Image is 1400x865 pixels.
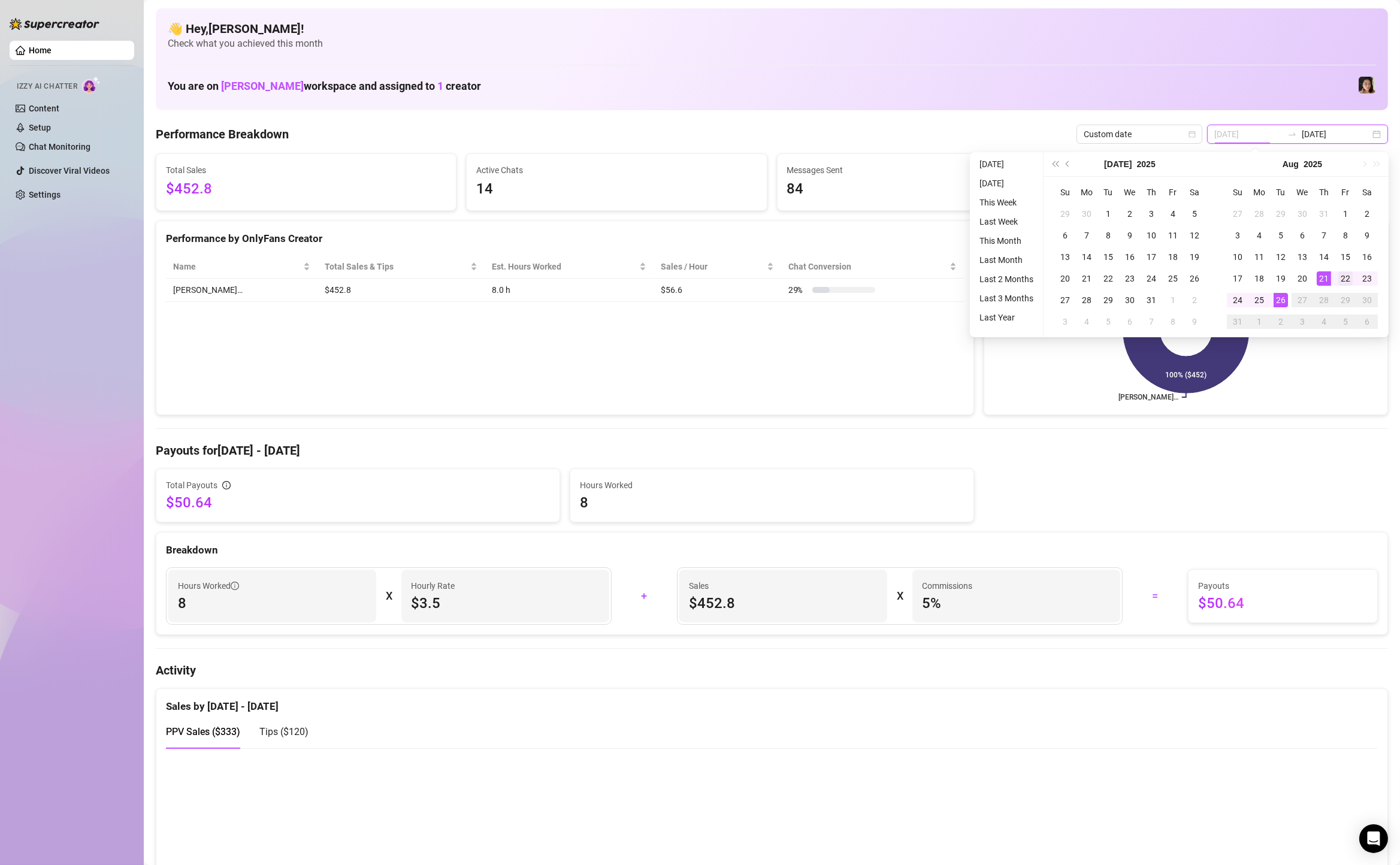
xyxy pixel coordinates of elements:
div: 30 [1123,293,1137,307]
span: PPV Sales ( $333 ) [166,726,240,737]
td: 2025-09-06 [1356,311,1378,332]
th: Mo [1076,182,1097,203]
div: 27 [1295,293,1310,307]
td: 2025-08-09 [1356,225,1378,246]
span: Sales [689,579,878,592]
td: 2025-08-23 [1356,268,1378,289]
span: Total Sales [166,164,446,177]
button: Choose a year [1137,152,1156,176]
span: Total Payouts [166,479,217,492]
div: 8 [1101,228,1115,243]
td: 2025-07-25 [1162,268,1184,289]
div: 2 [1187,293,1202,307]
td: 2025-07-16 [1119,246,1141,268]
div: 26 [1187,271,1202,286]
div: 22 [1338,271,1353,286]
th: Tu [1270,182,1292,203]
span: $3.5 [411,594,600,613]
div: X [386,586,392,606]
td: 2025-07-17 [1141,246,1162,268]
td: 2025-08-02 [1184,289,1205,311]
article: Commissions [922,579,972,592]
td: 2025-07-05 [1184,203,1205,225]
div: 13 [1058,250,1072,264]
div: 14 [1080,250,1094,264]
td: 2025-08-15 [1335,246,1356,268]
span: 14 [476,178,757,201]
td: 2025-08-22 [1335,268,1356,289]
td: 2025-07-03 [1141,203,1162,225]
div: 2 [1360,207,1374,221]
div: 20 [1295,271,1310,286]
td: 2025-08-28 [1313,289,1335,311]
div: Breakdown [166,542,1378,558]
div: 23 [1360,271,1374,286]
span: Payouts [1198,579,1368,592]
td: 2025-08-26 [1270,289,1292,311]
div: 24 [1230,293,1245,307]
td: 2025-07-30 [1292,203,1313,225]
span: info-circle [222,481,231,489]
a: Discover Viral Videos [29,166,110,176]
th: Sales / Hour [654,255,781,279]
th: Sa [1184,182,1205,203]
td: 8.0 h [485,279,654,302]
td: 2025-08-07 [1313,225,1335,246]
img: AI Chatter [82,76,101,93]
td: 2025-08-04 [1248,225,1270,246]
span: $50.64 [166,493,550,512]
td: 2025-08-11 [1248,246,1270,268]
td: 2025-09-01 [1248,311,1270,332]
a: Setup [29,123,51,132]
span: info-circle [231,582,239,590]
td: 2025-07-09 [1119,225,1141,246]
div: 10 [1144,228,1159,243]
div: Sales by [DATE] - [DATE] [166,689,1378,715]
td: 2025-08-20 [1292,268,1313,289]
div: 30 [1360,293,1374,307]
div: 2 [1274,314,1288,329]
td: 2025-08-29 [1335,289,1356,311]
div: 22 [1101,271,1115,286]
h1: You are on workspace and assigned to creator [168,80,481,93]
span: Izzy AI Chatter [17,81,77,92]
img: logo-BBDzfeDw.svg [10,18,99,30]
button: Previous month (PageUp) [1062,152,1075,176]
th: We [1119,182,1141,203]
div: 17 [1230,271,1245,286]
td: 2025-08-01 [1162,289,1184,311]
td: 2025-07-29 [1097,289,1119,311]
div: 18 [1252,271,1266,286]
td: 2025-07-12 [1184,225,1205,246]
div: Performance by OnlyFans Creator [166,231,964,247]
th: Su [1227,182,1248,203]
th: Su [1054,182,1076,203]
div: 5 [1187,207,1202,221]
th: Fr [1162,182,1184,203]
td: 2025-09-05 [1335,311,1356,332]
span: $452.8 [689,594,878,613]
span: 29 % [788,283,808,297]
div: 3 [1058,314,1072,329]
td: 2025-07-28 [1248,203,1270,225]
div: 30 [1295,207,1310,221]
div: 25 [1166,271,1180,286]
td: 2025-07-29 [1270,203,1292,225]
td: 2025-08-02 [1356,203,1378,225]
td: 2025-08-10 [1227,246,1248,268]
div: 3 [1230,228,1245,243]
td: 2025-07-20 [1054,268,1076,289]
td: 2025-07-27 [1054,289,1076,311]
td: $56.6 [654,279,781,302]
div: 16 [1123,250,1137,264]
td: [PERSON_NAME]… [166,279,318,302]
td: 2025-08-31 [1227,311,1248,332]
div: 27 [1058,293,1072,307]
div: 11 [1166,228,1180,243]
text: [PERSON_NAME]… [1118,393,1178,401]
td: 2025-07-24 [1141,268,1162,289]
li: Last 2 Months [975,272,1038,286]
div: 29 [1058,207,1072,221]
td: 2025-08-04 [1076,311,1097,332]
th: Fr [1335,182,1356,203]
